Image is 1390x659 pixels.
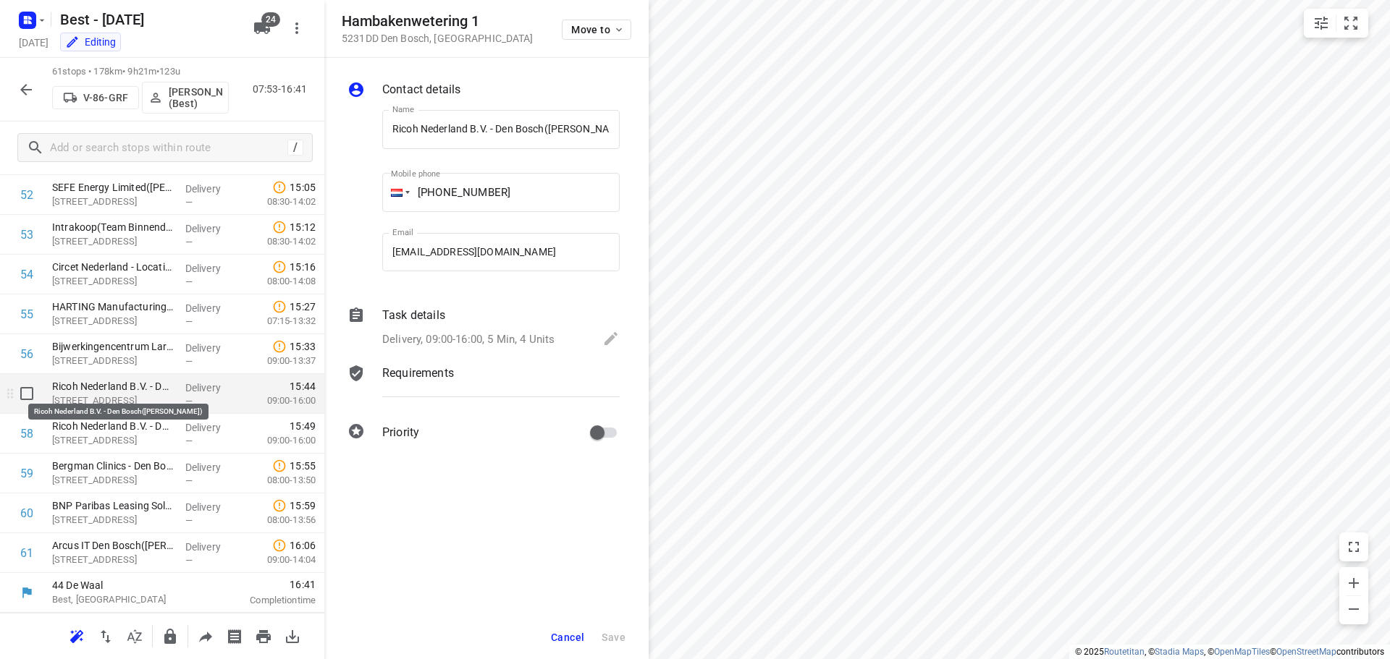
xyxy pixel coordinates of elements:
[244,354,316,368] p: 09:00-13:37
[347,81,620,101] div: Contact details
[185,182,239,196] p: Delivery
[185,540,239,554] p: Delivery
[185,475,193,486] span: —
[52,538,174,553] p: Arcus IT Den Bosch(Marie Antoinette van den Brand)
[244,473,316,488] p: 08:00-13:50
[52,513,174,527] p: Hambakenwetering 4, Den Bosch
[191,629,220,642] span: Share route
[382,173,410,212] div: Netherlands: + 31
[52,394,174,408] p: Hambakenwetering 1, Den Bosch
[185,221,239,236] p: Delivery
[290,260,316,274] span: 15:16
[156,622,185,651] button: Lock route
[278,629,307,642] span: Download route
[185,316,193,327] span: —
[272,220,287,234] svg: Late
[272,299,287,314] svg: Late
[391,170,440,178] label: Mobile phone
[185,380,239,395] p: Delivery
[50,137,287,159] input: Add or search stops within route
[545,624,590,650] button: Cancel
[261,12,280,27] span: 24
[52,433,174,448] p: Hambakenwetering 1, Den Bosch
[185,555,193,566] span: —
[347,365,620,408] div: Requirements
[290,419,316,433] span: 15:49
[52,473,174,488] p: Hambakenwetering 10, Den Bosch
[220,629,249,642] span: Print shipping labels
[185,435,193,446] span: —
[1104,647,1145,657] a: Routetitan
[272,339,287,354] svg: Late
[12,379,41,408] span: Select
[52,234,174,249] p: Utopialaan 32, 's-hertogenbosch
[52,314,174,328] p: [STREET_ADDRESS]
[290,498,316,513] span: 15:59
[52,195,174,209] p: [STREET_ADDRESS]
[52,459,174,473] p: Bergman Clinics - Den Bosch - Ogen(Debby Vughts)
[342,33,534,44] p: 5231DD Den Bosch , [GEOGRAPHIC_DATA]
[185,276,193,287] span: —
[571,24,625,35] span: Move to
[62,629,91,642] span: Reoptimize route
[551,632,584,643] span: Cancel
[52,86,139,109] button: V-86-GRF
[20,506,33,520] div: 60
[382,331,555,348] p: Delivery, 09:00-16:00, 5 Min, 4 Units
[248,14,277,43] button: 24
[290,379,316,394] span: 15:44
[65,35,116,49] div: You are currently in edit mode.
[185,515,193,526] span: —
[244,433,316,448] p: 09:00-16:00
[244,274,316,289] p: 08:00-14:08
[1155,647,1204,657] a: Stadia Maps
[272,498,287,513] svg: Late
[20,427,33,441] div: 58
[342,13,534,30] h5: Hambakenwetering 1
[272,459,287,473] svg: Late
[1304,9,1368,38] div: small contained button group
[185,197,193,208] span: —
[52,354,174,368] p: Goudsbloemvallei 7, Den Bosch
[244,513,316,527] p: 08:00-13:56
[20,546,33,560] div: 61
[52,260,174,274] p: Circet Nederland - Locatie Den Bosch Bolduc(Christel Manders)
[220,593,316,608] p: Completion time
[244,195,316,209] p: 08:30-14:02
[185,341,239,355] p: Delivery
[1075,647,1384,657] li: © 2025 , © , © © contributors
[562,20,631,40] button: Move to
[382,307,445,324] p: Task details
[290,220,316,234] span: 15:12
[290,299,316,314] span: 15:27
[244,314,316,328] p: 07:15-13:32
[169,86,222,109] p: Merijn Janssen (Best)
[272,538,287,553] svg: Late
[20,268,33,281] div: 54
[52,498,174,513] p: BNP Paribas Leasing Solutions(Ellen Cloosterman)
[52,592,203,607] p: Best, [GEOGRAPHIC_DATA]
[220,577,316,592] span: 16:41
[1307,9,1336,38] button: Map settings
[382,81,460,98] p: Contact details
[290,339,316,354] span: 15:33
[185,356,193,367] span: —
[347,307,620,350] div: Task detailsDelivery, 09:00-16:00, 5 Min, 4 Units
[52,65,229,79] p: 61 stops • 178km • 9h21m
[185,460,239,475] p: Delivery
[1336,9,1365,38] button: Fit zoom
[272,180,287,195] svg: Late
[20,188,33,202] div: 52
[120,629,149,642] span: Sort by time window
[382,365,454,382] p: Requirements
[156,66,159,77] span: •
[287,140,303,156] div: /
[185,500,239,514] p: Delivery
[52,299,174,314] p: HARTING Manufacturing B.V.(Receptie)
[20,307,33,321] div: 55
[272,260,287,274] svg: Late
[52,339,174,354] p: Bijwerkingencentrum Lareb(Erna Vermeer)
[244,234,316,249] p: 08:30-14:02
[159,66,180,77] span: 123u
[185,396,193,407] span: —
